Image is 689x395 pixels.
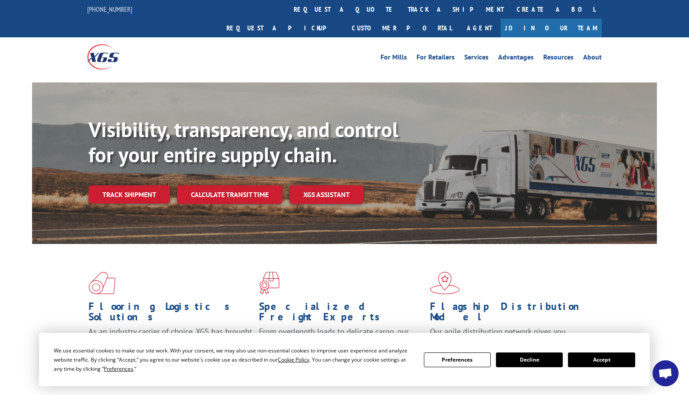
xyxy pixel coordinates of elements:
a: Advantages [498,54,534,63]
img: xgs-icon-total-supply-chain-intelligence-red [89,272,115,294]
a: Track shipment [89,185,170,204]
a: Calculate transit time [177,185,282,204]
span: Cookie Policy [278,356,309,363]
button: Preferences [424,352,491,367]
b: Visibility, transparency, and control for your entire supply chain. [89,116,398,168]
span: Our agile distribution network gives you nationwide inventory management on demand. [430,326,590,347]
a: For Retailers [417,54,455,63]
span: Preferences [104,365,133,372]
a: Customer Portal [345,19,458,37]
a: XGS ASSISTANT [289,185,364,204]
span: As an industry carrier of choice, XGS has brought innovation and dedication to flooring logistics... [89,326,252,357]
a: About [583,54,602,63]
h1: Specialized Freight Experts [259,301,423,326]
h1: Flagship Distribution Model [430,301,594,326]
a: [PHONE_NUMBER] [87,5,132,13]
div: Open chat [653,360,679,386]
a: Agent [458,19,501,37]
a: For Mills [381,54,407,63]
a: Request a pickup [220,19,345,37]
div: Cookie Consent Prompt [39,333,650,386]
button: Decline [496,352,563,367]
button: Accept [568,352,635,367]
div: We use essential cookies to make our site work. With your consent, we may also use non-essential ... [54,346,413,373]
img: xgs-icon-focused-on-flooring-red [259,272,279,294]
a: Services [464,54,489,63]
a: Resources [543,54,574,63]
h1: Flooring Logistics Solutions [89,301,253,326]
p: From overlength loads to delicate cargo, our experienced staff knows the best way to move your fr... [259,326,423,365]
img: xgs-icon-flagship-distribution-model-red [430,272,460,294]
a: Join Our Team [501,19,602,37]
